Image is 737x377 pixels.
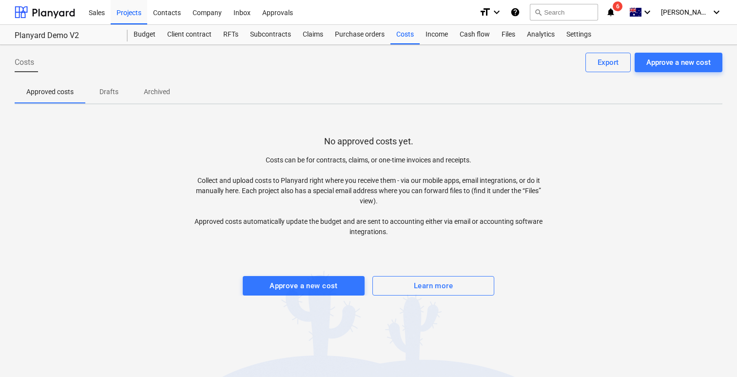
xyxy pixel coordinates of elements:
[521,25,561,44] a: Analytics
[15,31,116,41] div: Planyard Demo V2
[217,25,244,44] a: RFTs
[243,276,365,296] button: Approve a new cost
[688,330,737,377] div: 聊天小组件
[372,276,494,296] button: Learn more
[324,136,413,147] p: No approved costs yet.
[244,25,297,44] a: Subcontracts
[97,87,120,97] p: Drafts
[454,25,496,44] a: Cash flow
[585,53,631,72] button: Export
[270,279,338,292] div: Approve a new cost
[128,25,161,44] a: Budget
[635,53,722,72] button: Approve a new cost
[390,25,420,44] a: Costs
[496,25,521,44] a: Files
[297,25,329,44] a: Claims
[414,279,453,292] div: Learn more
[192,155,545,237] p: Costs can be for contracts, claims, or one-time invoices and receipts. Collect and upload costs t...
[598,56,619,69] div: Export
[26,87,74,97] p: Approved costs
[144,87,170,97] p: Archived
[561,25,597,44] a: Settings
[420,25,454,44] a: Income
[646,56,711,69] div: Approve a new cost
[161,25,217,44] a: Client contract
[329,25,390,44] a: Purchase orders
[15,57,34,68] span: Costs
[688,330,737,377] iframe: Chat Widget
